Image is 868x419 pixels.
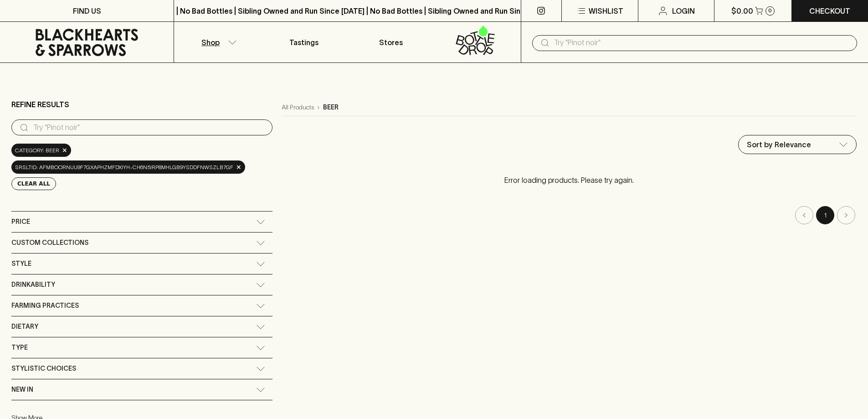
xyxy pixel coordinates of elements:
p: 0 [768,8,772,13]
a: Stores [348,22,434,62]
span: Category: beer [15,146,59,155]
p: › [318,103,319,112]
nav: pagination navigation [282,206,857,224]
span: Farming Practices [11,300,79,311]
div: Style [11,253,272,274]
p: Refine Results [11,99,69,110]
span: Type [11,342,28,353]
p: FIND US [73,5,101,16]
span: New In [11,384,33,395]
a: Tastings [261,22,347,62]
span: Stylistic Choices [11,363,76,374]
p: Shop [201,37,220,48]
span: Custom Collections [11,237,88,248]
span: srsltid: AfmBOornuU9F7gXaphZMFdxiyH-ch6n5IrP8mhlGB9ySddFNwsZLB7gf [15,163,233,172]
p: beer [323,103,339,112]
input: Try “Pinot noir” [33,120,265,135]
span: Dietary [11,321,38,332]
button: Clear All [11,177,56,190]
button: Shop [174,22,261,62]
p: Checkout [809,5,850,16]
div: Drinkability [11,274,272,295]
a: All Products [282,103,314,112]
input: Try "Pinot noir" [554,36,850,50]
span: Drinkability [11,279,55,290]
div: Price [11,212,272,232]
p: Wishlist [589,5,623,16]
button: page 1 [816,206,834,224]
div: New In [11,379,272,400]
div: Farming Practices [11,295,272,316]
p: Login [672,5,695,16]
div: Dietary [11,316,272,337]
span: × [236,162,241,172]
div: Custom Collections [11,233,272,253]
p: Sort by Relevance [747,139,811,150]
span: Style [11,258,31,269]
p: Error loading products. Please try again. [282,166,857,195]
div: Type [11,337,272,358]
p: Stores [379,37,403,48]
span: Price [11,216,30,228]
div: Sort by Relevance [739,135,856,154]
span: × [62,145,67,155]
div: Stylistic Choices [11,358,272,379]
p: Tastings [289,37,318,48]
p: $0.00 [731,5,753,16]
